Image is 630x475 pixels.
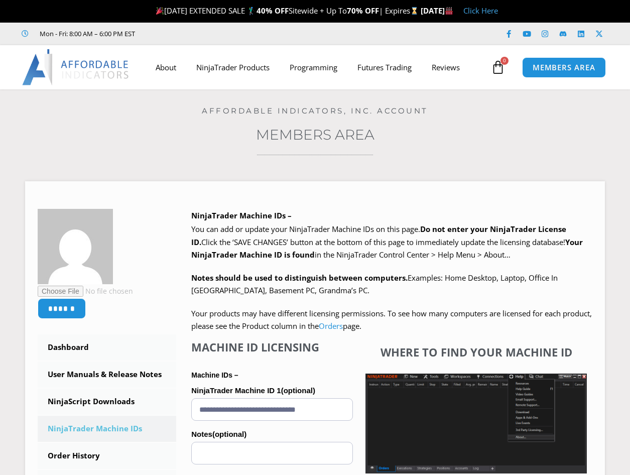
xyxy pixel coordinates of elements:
span: You can add or update your NinjaTrader Machine IDs on this page. [191,224,420,234]
a: Affordable Indicators, Inc. Account [202,106,428,115]
h4: Machine ID Licensing [191,340,353,353]
strong: [DATE] [421,6,453,16]
a: 0 [476,53,520,82]
b: Do not enter your NinjaTrader License ID. [191,224,566,247]
img: 898c2fe62f52ed4136a88ac2580ebc802091638b5737b9d3b3a29120a788dabc [38,209,113,284]
a: NinjaScript Downloads [38,389,176,415]
span: Mon - Fri: 8:00 AM – 6:00 PM EST [37,28,135,40]
label: NinjaTrader Machine ID 1 [191,383,353,398]
strong: 40% OFF [257,6,289,16]
a: Reviews [422,56,470,79]
label: Notes [191,427,353,442]
strong: Machine IDs – [191,371,238,379]
a: MEMBERS AREA [522,57,606,78]
b: NinjaTrader Machine IDs – [191,210,292,220]
img: 🏭 [445,7,453,15]
img: ⌛ [411,7,418,15]
h4: Where to find your Machine ID [365,345,587,359]
a: User Manuals & Release Notes [38,362,176,388]
strong: 70% OFF [347,6,379,16]
span: [DATE] EXTENDED SALE 🏌️‍♂️ Sitewide + Up To | Expires [154,6,421,16]
span: MEMBERS AREA [533,64,595,71]
a: Futures Trading [347,56,422,79]
img: Screenshot 2025-01-17 1155544 | Affordable Indicators – NinjaTrader [365,374,587,473]
span: Examples: Home Desktop, Laptop, Office In [GEOGRAPHIC_DATA], Basement PC, Grandma’s PC. [191,273,558,296]
a: Dashboard [38,334,176,361]
a: Order History [38,443,176,469]
img: LogoAI | Affordable Indicators – NinjaTrader [22,49,130,85]
span: Your products may have different licensing permissions. To see how many computers are licensed fo... [191,308,592,331]
nav: Menu [146,56,488,79]
span: 0 [500,57,509,65]
span: (optional) [212,430,246,438]
a: NinjaTrader Machine IDs [38,416,176,442]
span: Click the ‘SAVE CHANGES’ button at the bottom of this page to immediately update the licensing da... [191,237,583,260]
a: Orders [319,321,343,331]
a: Members Area [256,126,374,143]
span: (optional) [281,386,315,395]
a: About [146,56,186,79]
strong: Notes should be used to distinguish between computers. [191,273,408,283]
iframe: Customer reviews powered by Trustpilot [149,29,300,39]
a: Programming [280,56,347,79]
a: Click Here [463,6,498,16]
a: NinjaTrader Products [186,56,280,79]
img: 🎉 [156,7,164,15]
